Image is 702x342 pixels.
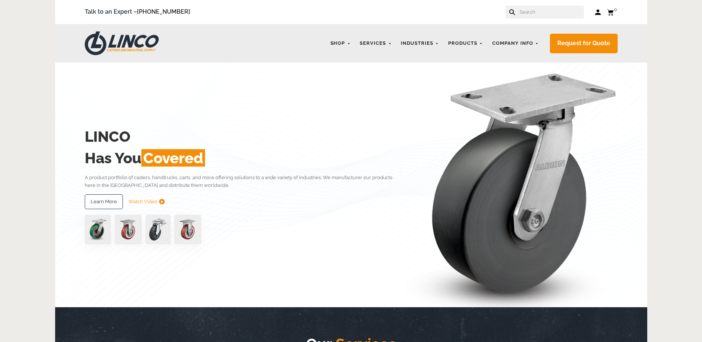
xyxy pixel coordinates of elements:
a: Watch Video [128,194,165,209]
img: subtract.png [159,199,165,204]
img: capture-59611-removebg-preview-1.png [174,215,201,244]
h2: Has You [85,147,403,169]
a: Request for Quote [550,34,618,53]
a: Products [444,36,487,51]
a: Log in [595,9,601,16]
img: linco_caster [405,63,618,307]
p: A product portfolio of casters, handtrucks, carts, and more offering solutions to a wide variety ... [85,174,403,190]
span: 0 [614,7,617,12]
input: Search [519,6,584,19]
a: Services [356,36,395,51]
a: Shop [327,36,355,51]
a: [PHONE_NUMBER] [137,8,190,15]
span: Talk to an Expert – [85,7,190,17]
a: 0 [607,7,618,17]
span: Covered [141,149,205,167]
img: capture-59611-removebg-preview-1.png [115,215,142,244]
img: pn3orx8a-94725-1-1-.png [85,215,111,244]
a: Company Info [488,36,543,51]
img: LINCO CASTERS & INDUSTRIAL SUPPLY [85,31,159,55]
a: Industries [397,36,443,51]
a: Learn More [85,194,123,209]
img: lvwpp200rst849959jpg-30522-removebg-preview-1.png [145,215,171,244]
h2: LINCO [85,126,403,147]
